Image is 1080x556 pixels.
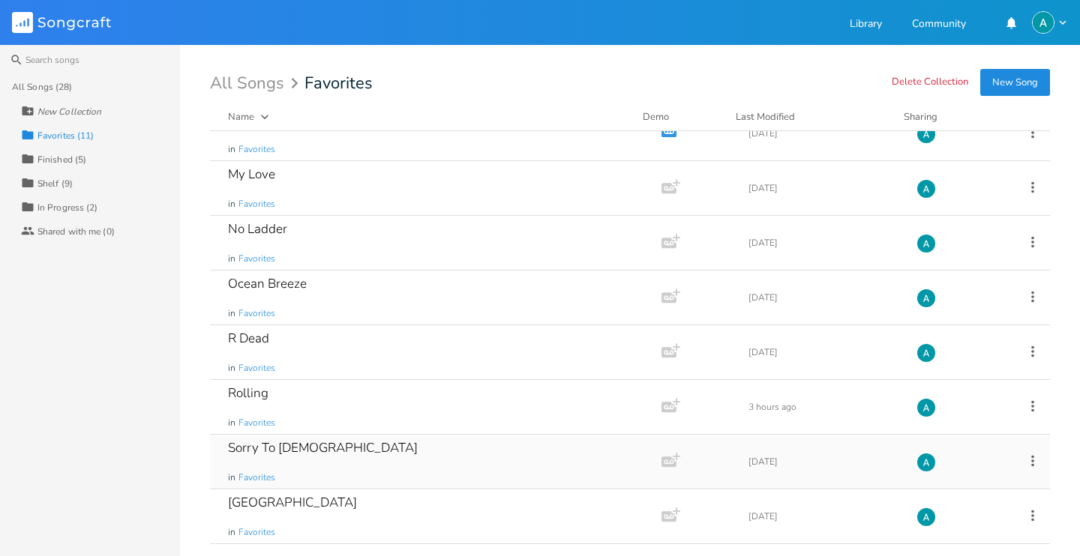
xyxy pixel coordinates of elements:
[238,526,275,539] span: Favorites
[916,124,936,144] img: Alex
[37,131,94,140] div: Favorites (11)
[37,107,101,116] div: New Collection
[980,69,1050,96] button: New Song
[228,253,235,265] span: in
[238,417,275,429] span: Favorites
[210,76,303,91] div: All Songs
[916,507,936,527] img: Alex
[643,109,718,124] div: Demo
[228,198,235,211] span: in
[238,143,275,156] span: Favorites
[748,457,898,466] div: [DATE]
[228,441,418,454] div: Sorry To [DEMOGRAPHIC_DATA]
[238,471,275,484] span: Favorites
[748,402,898,411] div: 3 hours ago
[850,19,882,31] a: Library
[916,288,936,308] img: Alex
[1032,11,1054,34] img: Alex
[238,362,275,375] span: Favorites
[228,362,235,375] span: in
[916,234,936,253] img: Alex
[748,348,898,357] div: [DATE]
[228,496,357,509] div: [GEOGRAPHIC_DATA]
[916,343,936,363] img: Alex
[37,203,98,212] div: In Progress (2)
[37,179,73,188] div: Shelf (9)
[748,238,898,247] div: [DATE]
[238,253,275,265] span: Favorites
[228,277,307,290] div: Ocean Breeze
[228,143,235,156] span: in
[748,293,898,302] div: [DATE]
[37,155,86,164] div: Finished (5)
[736,109,886,124] button: Last Modified
[892,76,968,89] button: Delete Collection
[228,332,269,345] div: R Dead
[228,417,235,429] span: in
[37,227,115,236] div: Shared with me (0)
[228,307,235,320] span: in
[228,110,254,124] div: Name
[228,168,275,181] div: My Love
[748,129,898,138] div: [DATE]
[916,179,936,199] img: Alex
[228,471,235,484] span: in
[228,109,625,124] button: Name
[736,110,795,124] div: Last Modified
[228,223,287,235] div: No Ladder
[304,75,373,91] span: Favorites
[748,512,898,521] div: [DATE]
[916,453,936,472] img: Alex
[12,82,72,91] div: All Songs (28)
[238,198,275,211] span: Favorites
[904,109,994,124] div: Sharing
[912,19,966,31] a: Community
[916,398,936,417] img: Alex
[238,307,275,320] span: Favorites
[228,387,268,399] div: Rolling
[228,526,235,539] span: in
[748,184,898,193] div: [DATE]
